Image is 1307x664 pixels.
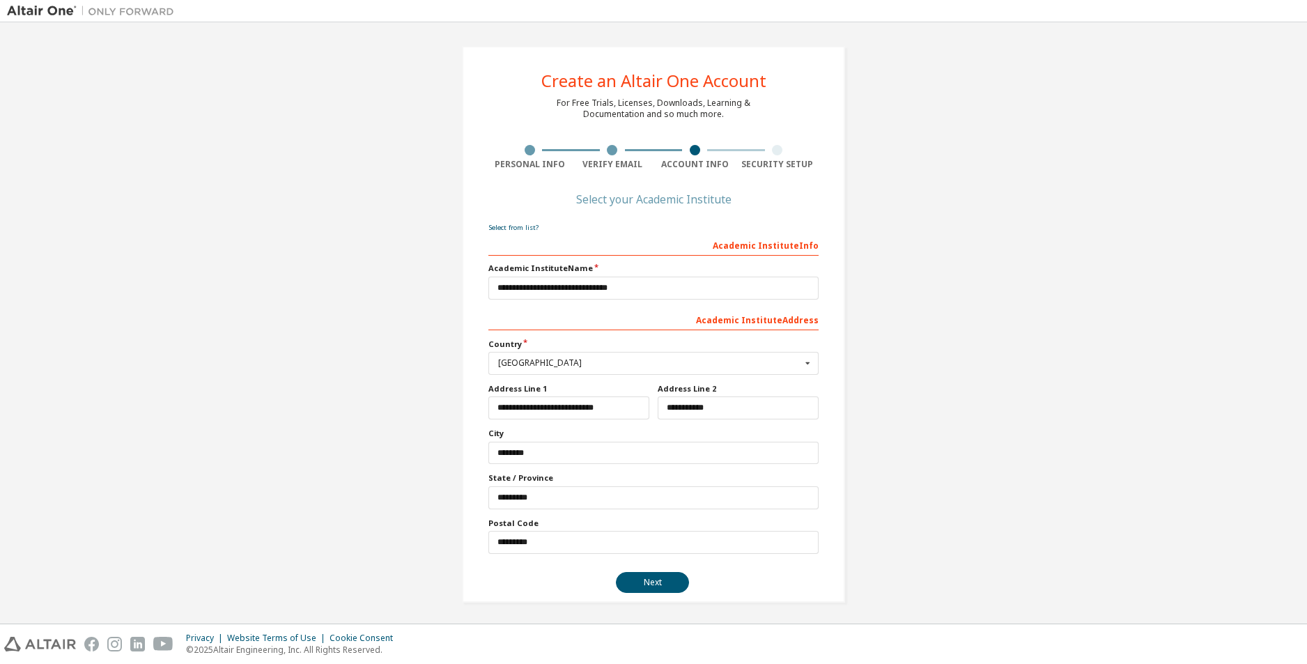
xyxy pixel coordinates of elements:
[576,195,732,203] div: Select your Academic Institute
[7,4,181,18] img: Altair One
[488,159,571,170] div: Personal Info
[488,428,819,439] label: City
[557,98,750,120] div: For Free Trials, Licenses, Downloads, Learning & Documentation and so much more.
[488,472,819,484] label: State / Province
[488,383,649,394] label: Address Line 1
[541,72,766,89] div: Create an Altair One Account
[658,383,819,394] label: Address Line 2
[186,633,227,644] div: Privacy
[227,633,330,644] div: Website Terms of Use
[653,159,736,170] div: Account Info
[498,359,801,367] div: [GEOGRAPHIC_DATA]
[130,637,145,651] img: linkedin.svg
[488,518,819,529] label: Postal Code
[488,339,819,350] label: Country
[488,223,539,232] a: Select from list?
[488,233,819,256] div: Academic Institute Info
[107,637,122,651] img: instagram.svg
[330,633,401,644] div: Cookie Consent
[186,644,401,656] p: © 2025 Altair Engineering, Inc. All Rights Reserved.
[84,637,99,651] img: facebook.svg
[736,159,819,170] div: Security Setup
[616,572,689,593] button: Next
[488,308,819,330] div: Academic Institute Address
[153,637,173,651] img: youtube.svg
[488,263,819,274] label: Academic Institute Name
[571,159,654,170] div: Verify Email
[4,637,76,651] img: altair_logo.svg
